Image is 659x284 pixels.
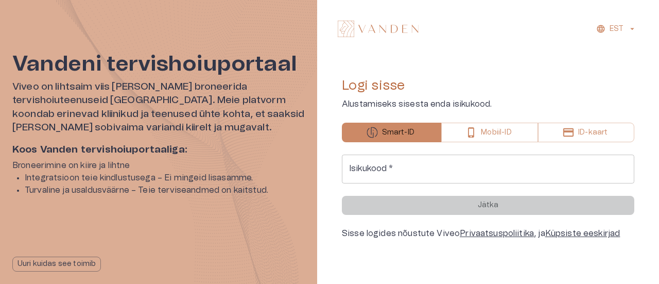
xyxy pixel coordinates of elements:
[342,77,634,94] h4: Logi sisse
[578,127,608,138] p: ID-kaart
[382,127,414,138] p: Smart-ID
[481,127,511,138] p: Mobiil-ID
[342,123,441,142] button: Smart-ID
[338,21,419,37] img: Vanden logo
[18,259,96,270] p: Uuri kuidas see toimib
[595,22,638,37] button: EST
[545,229,620,238] a: Küpsiste eeskirjad
[441,123,539,142] button: Mobiil-ID
[12,257,101,272] button: Uuri kuidas see toimib
[538,123,634,142] button: ID-kaart
[610,24,623,35] p: EST
[579,237,659,266] iframe: Help widget launcher
[342,227,634,240] div: Sisse logides nõustute Viveo , ja
[460,229,534,238] a: Privaatsuspoliitika
[342,98,634,110] p: Alustamiseks sisesta enda isikukood.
